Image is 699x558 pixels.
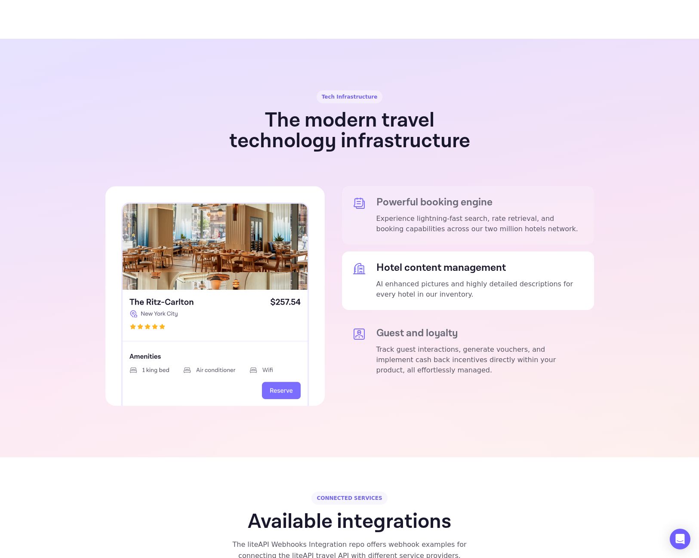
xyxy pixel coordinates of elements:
div: Open Intercom Messenger [670,529,690,549]
h1: The modern travel technology infrastructure [218,110,481,152]
p: Experience lightning-fast search, rate retrieval, and booking capabilities across our two million... [376,214,584,234]
p: AI enhanced pictures and highly detailed descriptions for every hotel in our inventory. [376,279,584,300]
h5: Hotel content management [376,262,584,274]
p: Track guest interactions, generate vouchers, and implement cash back incentives directly within y... [376,344,584,375]
h1: Available integrations [248,512,451,532]
div: CONNECTED SERVICES [311,492,387,505]
h5: Guest and loyalty [376,327,584,339]
div: Tech Infrastructure [317,90,383,103]
img: Advantage [105,186,325,406]
h5: Powerful booking engine [376,196,584,208]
